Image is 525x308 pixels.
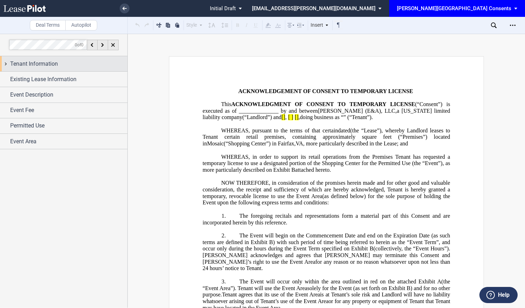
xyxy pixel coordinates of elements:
span: , [299,114,300,120]
span: Existing Lease Information [10,75,77,84]
span: (the “Lease”) [350,127,381,133]
span: (“Consent”) is executed as of ______________ by and between [202,101,451,114]
span: ACKNOWLEDGMENT OF CONSENT TO TEMPORARY LICENSE [231,101,415,107]
span: ” ( [344,114,350,120]
span: 2. [221,232,226,239]
span: [ [295,114,297,120]
span: square feet (“Premises”) located in [202,134,451,146]
span: Event Fee [10,106,34,114]
span: Event Area [10,137,36,146]
span: 0 [81,42,84,47]
span: solely for the Event (as set forth on Exhibit [307,285,405,291]
span: Initial Draft [210,5,236,12]
span: This [221,101,231,107]
a: B [291,167,295,173]
a: A [437,278,441,285]
div: [PERSON_NAME][GEOGRAPHIC_DATA] Consents [397,5,511,12]
span: , [395,107,397,114]
a: B [370,245,373,252]
span: [ [288,114,290,120]
span: 1. [221,213,226,219]
button: Help [479,287,518,303]
span: , more particularly described in the Lease; and [303,140,408,147]
span: , [285,114,287,120]
span: a [397,107,399,114]
span: (the “Event Area [202,278,451,291]
div: Open Lease options menu [507,20,518,31]
span: Tenant agrees that its use of the Event Area [222,291,320,298]
span: WHEREAS, pursuant to the terms of that certain [221,127,338,133]
span: Permitted Use [10,122,45,130]
span: Mosaic [207,140,224,147]
span: limited liability company [202,107,451,120]
span: WHEREAS, in order to support its retail operations from the Premises Tenant has requested a tempo... [202,153,451,173]
a: B [269,239,273,245]
span: of [75,42,84,47]
span: attached hereto. [295,167,331,173]
span: VA [295,140,303,147]
span: ) with such period of time being referred to herein as the “Event Term”, and occur only during th... [202,239,451,251]
button: Paste [173,21,181,29]
span: ACKNOWLEDGEMENT OF CONSENT TO TEMPORARY LICENSE [238,88,413,94]
div: Insert [310,21,330,30]
span: [US_STATE] [401,107,432,114]
span: The Event will begin on the Commencement Date and end on the Expiration Date (as such terms are d... [202,232,451,245]
span: dated [338,127,350,133]
span: NOW THEREFORE, in consideration of the promises herein made and for other good and valuable consi... [202,180,451,199]
span: , [294,140,295,147]
span: (“Landlord”) and [242,114,281,120]
label: Autopilot [65,20,97,31]
span: ”) [231,285,235,291]
span: ) and for no other purpose. [202,285,451,297]
span: doing business as “ [300,114,344,120]
button: Copy [164,21,172,29]
button: Cut [155,21,163,29]
span: ] [297,114,298,120]
span: hours’ notice to Tenant. [210,265,262,271]
span: Fairfax [278,140,294,147]
span: for any reason or no reason whatsoever upon not less than 24 [202,258,451,271]
label: Deal Terms [30,20,66,31]
span: The foregoing recitals and representations form a material part of this Consent and are incorpora... [202,213,451,225]
span: ] [291,114,293,120]
span: Tenant Information [10,60,58,68]
span: , whereby Landlord leases to Tenant certain retail premises, containing approximately [202,127,451,140]
span: is at Tenant’s sole risk and Landlord will have no liability whatsoever arising out of Tenant’s u... [202,291,451,304]
span: (as defined below) for the sole purpose of holding the Event upon the following express terms and... [202,193,451,205]
span: [ [281,114,283,120]
span: (collectively, the “Event Hours”). [PERSON_NAME] acknowledges and agrees that [PERSON_NAME] may t... [202,245,451,265]
span: Event Description [10,91,53,99]
span: The Event will occur only within the area outlined in red on the attached Exhibit [239,278,435,285]
span: (“Shopping Center”) in [224,140,276,147]
span: “Tenant”). [349,114,373,120]
span: 3. [221,278,226,285]
span: [PERSON_NAME] (E&A), LLC [318,107,395,114]
span: 0 [75,42,77,47]
a: B [407,285,411,291]
label: Help [498,290,510,300]
span: . Tenant will use the Event Area [235,285,307,291]
button: Toggle Control Characters [334,21,343,29]
span: ] [283,114,285,120]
